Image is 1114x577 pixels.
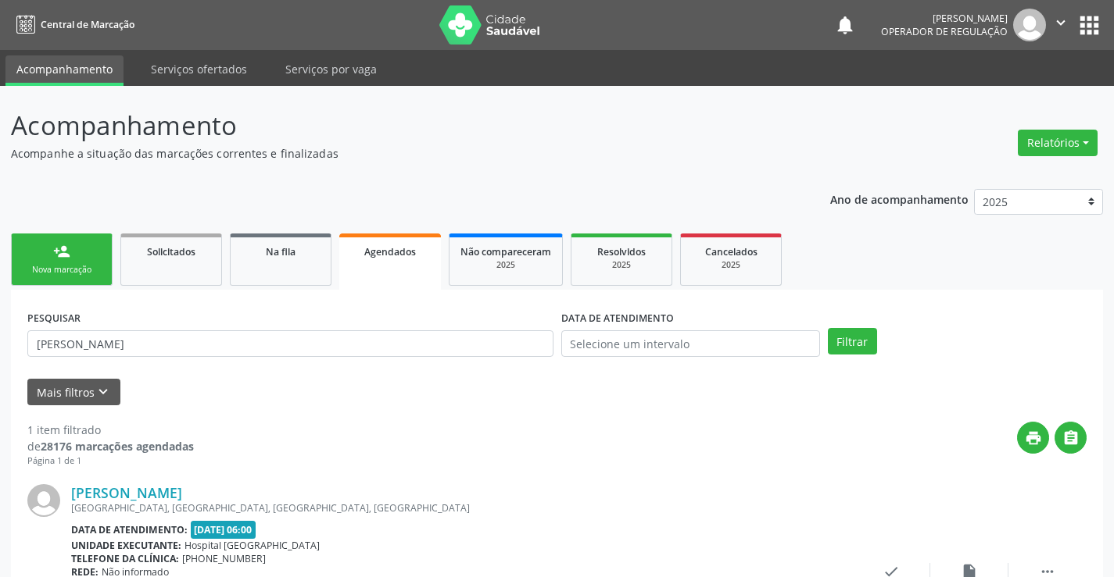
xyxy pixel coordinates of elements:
[71,539,181,552] b: Unidade executante:
[881,12,1008,25] div: [PERSON_NAME]
[1076,12,1103,39] button: apps
[27,422,194,438] div: 1 item filtrado
[27,379,120,406] button: Mais filtroskeyboard_arrow_down
[184,539,320,552] span: Hospital [GEOGRAPHIC_DATA]
[140,55,258,83] a: Serviços ofertados
[705,245,758,258] span: Cancelados
[830,189,969,208] p: Ano de acompanhamento
[582,259,661,271] div: 2025
[71,552,179,565] b: Telefone da clínica:
[692,259,770,271] div: 2025
[95,383,112,401] i: keyboard_arrow_down
[881,25,1008,38] span: Operador de regulação
[27,438,194,454] div: de
[834,14,856,36] button: notifications
[1046,9,1076,41] button: 
[460,245,551,258] span: Não compareceram
[23,264,101,276] div: Nova marcação
[11,12,134,37] a: Central de Marcação
[828,328,877,354] button: Filtrar
[191,521,256,539] span: [DATE] 06:00
[41,439,194,454] strong: 28176 marcações agendadas
[11,106,776,145] p: Acompanhamento
[53,243,70,260] div: person_add
[460,259,551,271] div: 2025
[561,306,674,330] label: DATA DE ATENDIMENTO
[27,454,194,468] div: Página 1 de 1
[1055,422,1087,454] button: 
[597,245,646,258] span: Resolvidos
[1025,429,1042,447] i: print
[364,245,416,258] span: Agendados
[41,18,134,31] span: Central de Marcação
[71,523,188,536] b: Data de atendimento:
[27,306,81,330] label: PESQUISAR
[147,245,195,258] span: Solicitados
[274,55,388,83] a: Serviços por vaga
[5,55,124,86] a: Acompanhamento
[266,245,296,258] span: Na fila
[71,484,182,501] a: [PERSON_NAME]
[1018,130,1098,156] button: Relatórios
[1013,9,1046,41] img: img
[27,330,553,357] input: Nome, CNS
[71,501,852,515] div: [GEOGRAPHIC_DATA], [GEOGRAPHIC_DATA], [GEOGRAPHIC_DATA], [GEOGRAPHIC_DATA]
[1052,14,1069,31] i: 
[11,145,776,162] p: Acompanhe a situação das marcações correntes e finalizadas
[1062,429,1080,447] i: 
[561,330,820,357] input: Selecione um intervalo
[27,484,60,517] img: img
[182,552,266,565] span: [PHONE_NUMBER]
[1017,422,1049,454] button: print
